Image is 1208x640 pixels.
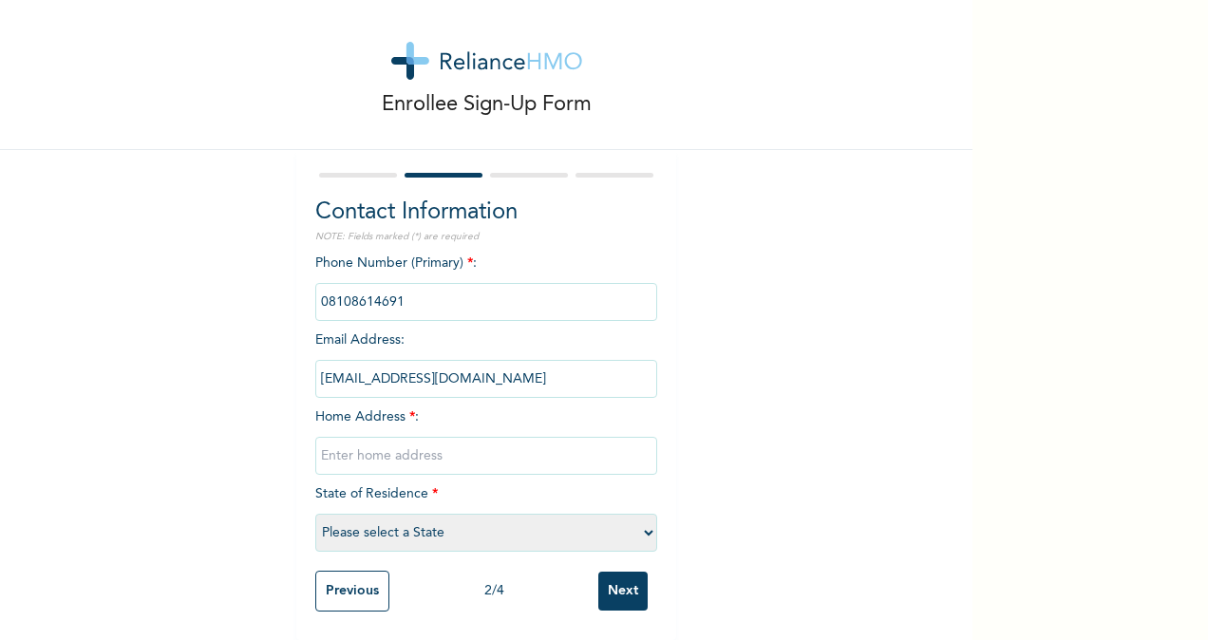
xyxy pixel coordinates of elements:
span: Email Address : [315,333,657,386]
input: Enter home address [315,437,657,475]
input: Enter email Address [315,360,657,398]
h2: Contact Information [315,196,657,230]
p: NOTE: Fields marked (*) are required [315,230,657,244]
input: Enter Primary Phone Number [315,283,657,321]
img: logo [391,42,582,80]
span: Phone Number (Primary) : [315,256,657,309]
div: 2 / 4 [389,581,598,601]
span: Home Address : [315,410,657,462]
input: Previous [315,571,389,612]
input: Next [598,572,648,611]
p: Enrollee Sign-Up Form [382,89,592,121]
span: State of Residence [315,487,657,539]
